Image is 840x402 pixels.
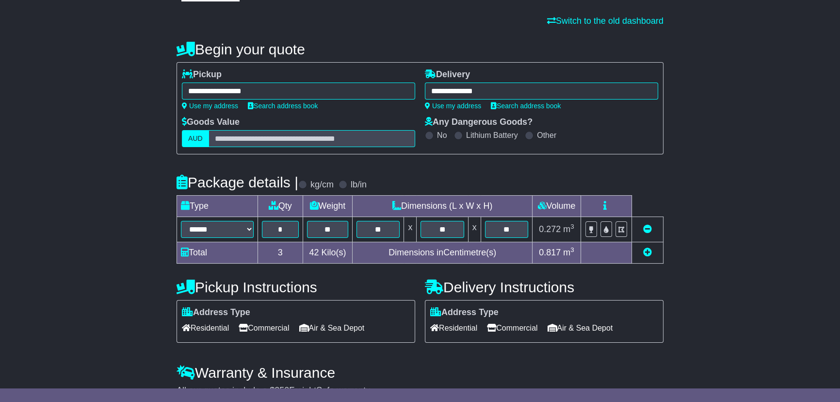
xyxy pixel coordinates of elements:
span: 0.272 [539,224,561,234]
span: Commercial [487,320,537,335]
span: 250 [275,385,289,395]
td: 3 [258,242,303,264]
span: 42 [309,248,319,257]
label: Other [537,131,556,140]
td: Dimensions in Centimetre(s) [353,242,533,264]
span: Air & Sea Depot [299,320,365,335]
label: kg/cm [310,180,334,190]
a: Use my address [425,102,481,110]
sup: 3 [570,246,574,253]
sup: 3 [570,223,574,230]
label: No [437,131,447,140]
h4: Package details | [177,174,298,190]
label: Pickup [182,69,222,80]
h4: Delivery Instructions [425,279,663,295]
td: Type [177,196,258,217]
td: Kilo(s) [303,242,353,264]
a: Switch to the old dashboard [547,16,663,26]
label: Address Type [182,307,250,318]
a: Search address book [248,102,318,110]
h4: Warranty & Insurance [177,365,663,381]
a: Search address book [491,102,561,110]
td: Qty [258,196,303,217]
td: x [404,217,417,242]
span: Air & Sea Depot [548,320,613,335]
label: Delivery [425,69,470,80]
span: Commercial [239,320,289,335]
label: Goods Value [182,117,240,128]
td: Dimensions (L x W x H) [353,196,533,217]
span: 0.817 [539,248,561,257]
h4: Pickup Instructions [177,279,415,295]
a: Remove this item [643,224,652,234]
td: Volume [532,196,581,217]
h4: Begin your quote [177,41,663,57]
span: m [563,224,574,234]
a: Add new item [643,248,652,257]
label: Address Type [430,307,499,318]
div: All our quotes include a $ FreightSafe warranty. [177,385,663,396]
label: Lithium Battery [466,131,518,140]
span: Residential [430,320,477,335]
td: Total [177,242,258,264]
span: Residential [182,320,229,335]
td: Weight [303,196,353,217]
label: Any Dangerous Goods? [425,117,533,128]
label: lb/in [351,180,367,190]
label: AUD [182,130,209,147]
span: m [563,248,574,257]
a: Use my address [182,102,238,110]
td: x [468,217,481,242]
